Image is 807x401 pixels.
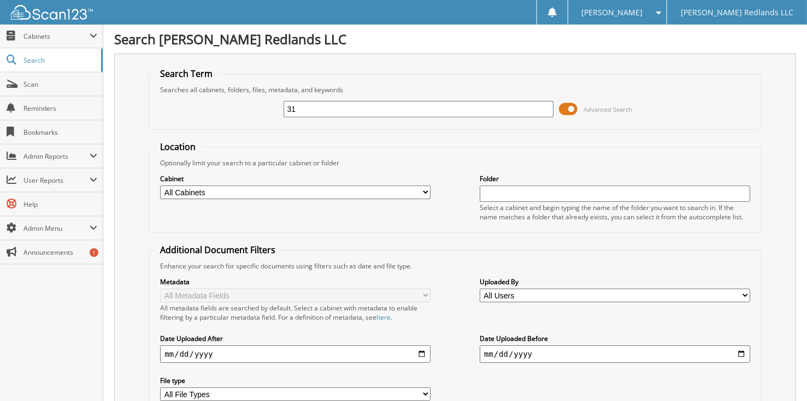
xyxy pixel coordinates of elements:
[23,128,97,137] span: Bookmarks
[155,244,281,256] legend: Additional Document Filters
[155,261,755,271] div: Enhance your search for specific documents using filters such as date and file type.
[584,105,632,113] span: Advanced Search
[160,334,431,343] label: Date Uploaded After
[160,303,431,322] div: All metadata fields are searched by default. Select a cabinet with metadata to enable filtering b...
[480,277,750,286] label: Uploaded By
[23,152,90,161] span: Admin Reports
[480,345,750,363] input: end
[480,334,750,343] label: Date Uploaded Before
[23,32,90,41] span: Cabinets
[114,30,796,48] h1: Search [PERSON_NAME] Redlands LLC
[155,85,755,94] div: Searches all cabinets, folders, files, metadata, and keywords
[376,313,391,322] a: here
[23,176,90,185] span: User Reports
[155,158,755,167] div: Optionally limit your search to a particular cabinet or folder
[681,9,793,16] span: [PERSON_NAME] Redlands LLC
[155,141,201,153] legend: Location
[480,174,750,183] label: Folder
[160,376,431,385] label: File type
[23,224,90,233] span: Admin Menu
[155,68,218,80] legend: Search Term
[90,248,98,257] div: 1
[752,349,807,401] iframe: Chat Widget
[23,104,97,113] span: Reminders
[23,248,97,257] span: Announcements
[11,5,93,20] img: scan123-logo-white.svg
[582,9,643,16] span: [PERSON_NAME]
[160,277,431,286] label: Metadata
[23,200,97,209] span: Help
[160,174,431,183] label: Cabinet
[23,56,96,65] span: Search
[23,80,97,89] span: Scan
[160,345,431,363] input: start
[480,203,750,222] div: Select a cabinet and begin typing the name of the folder you want to search in. If the name match...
